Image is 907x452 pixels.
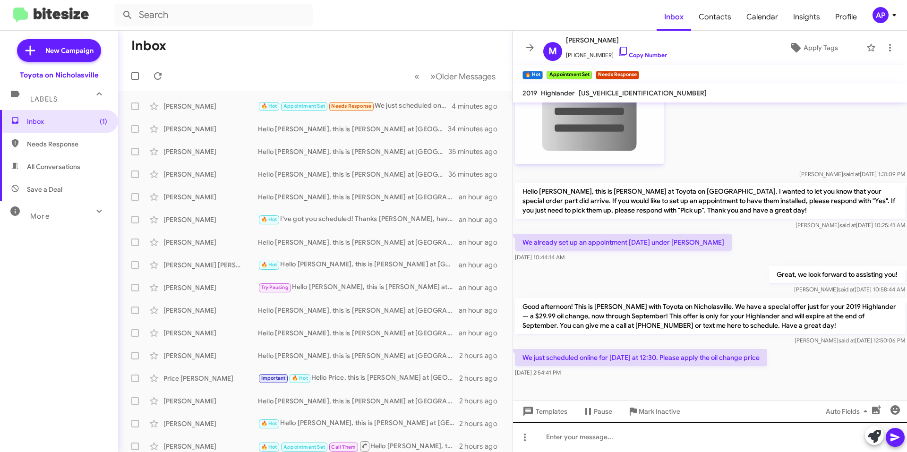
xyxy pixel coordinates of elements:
div: Hello [PERSON_NAME], this is [PERSON_NAME] at [GEOGRAPHIC_DATA] on [GEOGRAPHIC_DATA]. It's been a... [258,147,448,156]
div: [PERSON_NAME] [163,351,258,360]
span: Appointment Set [283,444,325,450]
span: 🔥 Hot [261,216,277,222]
div: Hello [PERSON_NAME], this is [PERSON_NAME] at [GEOGRAPHIC_DATA] on [GEOGRAPHIC_DATA]. It's been a... [258,170,448,179]
span: All Conversations [27,162,80,171]
span: said at [839,337,855,344]
span: [PERSON_NAME] [DATE] 10:58:44 AM [794,286,905,293]
div: Hello [PERSON_NAME], this is [PERSON_NAME] at [GEOGRAPHIC_DATA] on [GEOGRAPHIC_DATA]. It's been a... [258,328,459,338]
span: Needs Response [331,103,371,109]
span: Labels [30,95,58,103]
div: Hello [PERSON_NAME], this is [PERSON_NAME] at [GEOGRAPHIC_DATA] on [GEOGRAPHIC_DATA]. It's been a... [258,306,459,315]
div: Hello [PERSON_NAME], this is [PERSON_NAME] at [GEOGRAPHIC_DATA] on [GEOGRAPHIC_DATA]. It's been a... [258,259,459,270]
span: 2019 [522,89,537,97]
span: Pause [594,403,612,420]
nav: Page navigation example [409,67,501,86]
a: Copy Number [617,51,667,59]
span: 🔥 Hot [261,420,277,426]
span: 🔥 Hot [261,103,277,109]
div: 2 hours ago [459,442,505,451]
span: Mark Inactive [639,403,680,420]
span: M [548,44,557,59]
div: an hour ago [459,238,505,247]
span: Inbox [27,117,107,126]
span: Highlander [541,89,575,97]
a: Contacts [691,3,739,31]
span: » [430,70,436,82]
div: [PERSON_NAME] [163,419,258,428]
span: [PERSON_NAME] [566,34,667,46]
span: Needs Response [27,139,107,149]
small: Needs Response [596,71,639,79]
span: Important [261,375,286,381]
div: Hello [PERSON_NAME], this is [PERSON_NAME] at [GEOGRAPHIC_DATA] on [GEOGRAPHIC_DATA]. It's been a... [258,282,459,293]
a: Insights [786,3,828,31]
button: Next [425,67,501,86]
span: 🔥 Hot [292,375,308,381]
div: I've got you scheduled! Thanks [PERSON_NAME], have a great day! [258,214,459,225]
span: Save a Deal [27,185,62,194]
div: Hello [PERSON_NAME], this is [PERSON_NAME] at [GEOGRAPHIC_DATA] on [GEOGRAPHIC_DATA]. It's been a... [258,351,459,360]
p: Hello [PERSON_NAME], this is [PERSON_NAME] at Toyota on [GEOGRAPHIC_DATA]. I wanted to let you kn... [515,183,905,219]
div: an hour ago [459,260,505,270]
span: said at [838,286,855,293]
span: Templates [521,403,567,420]
span: New Campaign [45,46,94,55]
input: Search [114,4,313,26]
span: 🔥 Hot [261,444,277,450]
small: 🔥 Hot [522,71,543,79]
p: We already set up an appointment [DATE] under [PERSON_NAME] [515,234,732,251]
span: [PERSON_NAME] [DATE] 12:50:06 PM [795,337,905,344]
span: [DATE] 10:44:14 AM [515,254,565,261]
div: 2 hours ago [459,351,505,360]
h1: Inbox [131,38,166,53]
div: [PERSON_NAME] [163,147,258,156]
div: 36 minutes ago [448,170,505,179]
div: Price [PERSON_NAME] [163,374,258,383]
div: AP [873,7,889,23]
a: Inbox [657,3,691,31]
div: an hour ago [459,215,505,224]
span: 🔥 Hot [261,262,277,268]
div: [PERSON_NAME] [163,306,258,315]
span: Call Them [331,444,356,450]
div: Hello [PERSON_NAME], this is [PERSON_NAME] at [GEOGRAPHIC_DATA] on [GEOGRAPHIC_DATA]. It's been a... [258,440,459,452]
div: We just scheduled online for [DATE] at 12:30. Please apply the oil change price [258,101,452,111]
div: Hello [PERSON_NAME], this is [PERSON_NAME] at [GEOGRAPHIC_DATA] on [GEOGRAPHIC_DATA]. It's been a... [258,124,448,134]
div: an hour ago [459,306,505,315]
div: Hello [PERSON_NAME], this is [PERSON_NAME] at [GEOGRAPHIC_DATA] on [GEOGRAPHIC_DATA]. It's been a... [258,396,459,406]
div: [PERSON_NAME] [PERSON_NAME] [163,260,258,270]
div: [PERSON_NAME] [163,238,258,247]
div: 34 minutes ago [448,124,505,134]
a: Calendar [739,3,786,31]
div: 2 hours ago [459,396,505,406]
span: said at [843,171,860,178]
span: Appointment Set [283,103,325,109]
button: AP [864,7,897,23]
span: Try Pausing [261,284,289,290]
div: [PERSON_NAME] [163,102,258,111]
button: Auto Fields [818,403,879,420]
span: [PERSON_NAME] [DATE] 10:25:41 AM [796,222,905,229]
span: Auto Fields [826,403,871,420]
a: Profile [828,3,864,31]
div: [PERSON_NAME] [163,170,258,179]
div: 2 hours ago [459,374,505,383]
div: [PERSON_NAME] [163,442,258,451]
div: Hello [PERSON_NAME], this is [PERSON_NAME] at [GEOGRAPHIC_DATA] on [GEOGRAPHIC_DATA]. It's been a... [258,192,459,202]
div: an hour ago [459,328,505,338]
button: Templates [513,403,575,420]
div: Toyota on Nicholasville [20,70,99,80]
small: Appointment Set [547,71,591,79]
div: Hello Price, this is [PERSON_NAME] at [GEOGRAPHIC_DATA] on [GEOGRAPHIC_DATA]. It's been a while s... [258,373,459,384]
a: New Campaign [17,39,101,62]
button: Apply Tags [765,39,862,56]
button: Mark Inactive [620,403,688,420]
div: [PERSON_NAME] [163,215,258,224]
div: an hour ago [459,192,505,202]
button: Pause [575,403,620,420]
